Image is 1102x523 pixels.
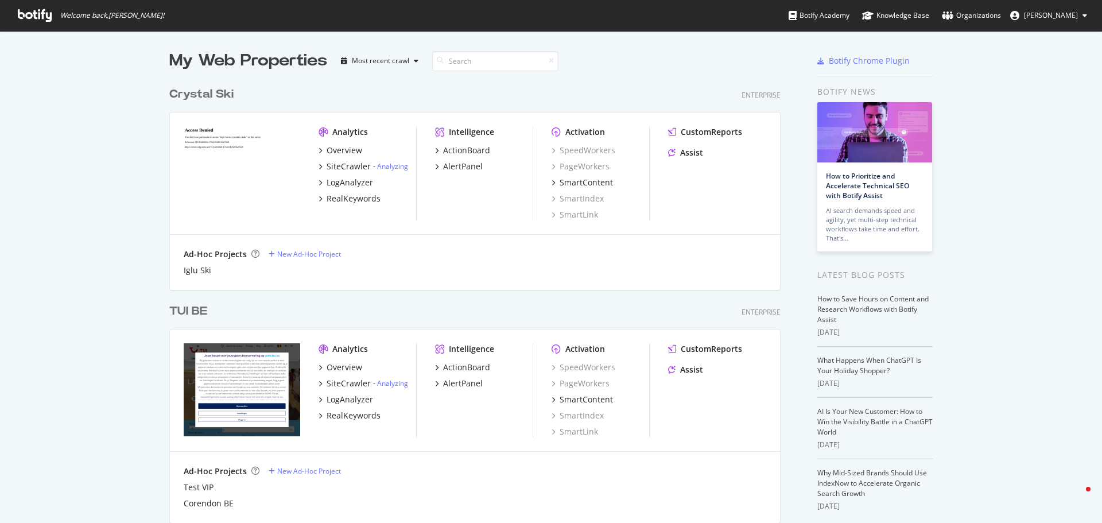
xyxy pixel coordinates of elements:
div: Botify Academy [789,10,849,21]
a: CustomReports [668,126,742,138]
div: TUI BE [169,303,207,320]
div: New Ad-Hoc Project [277,249,341,259]
div: CustomReports [681,343,742,355]
div: [DATE] [817,378,933,389]
div: Activation [565,126,605,138]
a: CustomReports [668,343,742,355]
img: How to Prioritize and Accelerate Technical SEO with Botify Assist [817,102,932,162]
div: LogAnalyzer [327,394,373,405]
div: Activation [565,343,605,355]
button: Most recent crawl [336,52,423,70]
a: SmartIndex [552,410,604,421]
div: Analytics [332,126,368,138]
a: SmartLink [552,426,598,437]
a: LogAnalyzer [319,394,373,405]
div: RealKeywords [327,193,381,204]
a: Assist [668,364,703,375]
span: Welcome back, [PERSON_NAME] ! [60,11,164,20]
div: Overview [327,145,362,156]
a: Botify Chrome Plugin [817,55,910,67]
div: Intelligence [449,343,494,355]
a: TUI BE [169,303,212,320]
div: Most recent crawl [352,57,409,64]
a: SmartIndex [552,193,604,204]
a: Analyzing [377,378,408,388]
a: SpeedWorkers [552,362,615,373]
a: RealKeywords [319,193,381,204]
a: ActionBoard [435,145,490,156]
div: Analytics [332,343,368,355]
a: SmartContent [552,394,613,405]
div: SiteCrawler [327,161,371,172]
div: Test VIP [184,482,214,493]
a: What Happens When ChatGPT Is Your Holiday Shopper? [817,355,921,375]
div: My Web Properties [169,49,327,72]
div: CustomReports [681,126,742,138]
div: [DATE] [817,501,933,512]
div: New Ad-Hoc Project [277,466,341,476]
a: AlertPanel [435,378,483,389]
div: ActionBoard [443,145,490,156]
div: Organizations [942,10,1001,21]
div: LogAnalyzer [327,177,373,188]
div: RealKeywords [327,410,381,421]
div: Enterprise [742,307,781,317]
div: Botify news [817,86,933,98]
a: PageWorkers [552,161,610,172]
a: Iglu Ski [184,265,211,276]
a: AI Is Your New Customer: How to Win the Visibility Battle in a ChatGPT World [817,406,933,437]
div: - [373,378,408,388]
a: ActionBoard [435,362,490,373]
a: Corendon BE [184,498,234,509]
a: New Ad-Hoc Project [269,466,341,476]
a: SmartLink [552,209,598,220]
a: New Ad-Hoc Project [269,249,341,259]
iframe: Intercom live chat [1063,484,1091,512]
div: [DATE] [817,327,933,338]
div: Crystal Ski [169,86,234,103]
a: Overview [319,362,362,373]
div: Intelligence [449,126,494,138]
div: Latest Blog Posts [817,269,933,281]
div: Ad-Hoc Projects [184,466,247,477]
div: Enterprise [742,90,781,100]
div: - [373,161,408,171]
a: AlertPanel [435,161,483,172]
div: Knowledge Base [862,10,929,21]
a: Analyzing [377,161,408,171]
a: How to Prioritize and Accelerate Technical SEO with Botify Assist [826,171,909,200]
a: Crystal Ski [169,86,238,103]
a: SiteCrawler- Analyzing [319,161,408,172]
a: SiteCrawler- Analyzing [319,378,408,389]
a: How to Save Hours on Content and Research Workflows with Botify Assist [817,294,929,324]
a: PageWorkers [552,378,610,389]
img: tui.be [184,343,300,436]
div: AlertPanel [443,378,483,389]
input: Search [432,51,558,71]
div: [DATE] [817,440,933,450]
a: SpeedWorkers [552,145,615,156]
div: Botify Chrome Plugin [829,55,910,67]
a: SmartContent [552,177,613,188]
button: [PERSON_NAME] [1001,6,1096,25]
a: Overview [319,145,362,156]
img: crystalski.co.uk [184,126,300,219]
a: LogAnalyzer [319,177,373,188]
div: ActionBoard [443,362,490,373]
div: SmartContent [560,394,613,405]
div: SiteCrawler [327,378,371,389]
div: AlertPanel [443,161,483,172]
a: Why Mid-Sized Brands Should Use IndexNow to Accelerate Organic Search Growth [817,468,927,498]
div: SmartContent [560,177,613,188]
div: Ad-Hoc Projects [184,249,247,260]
